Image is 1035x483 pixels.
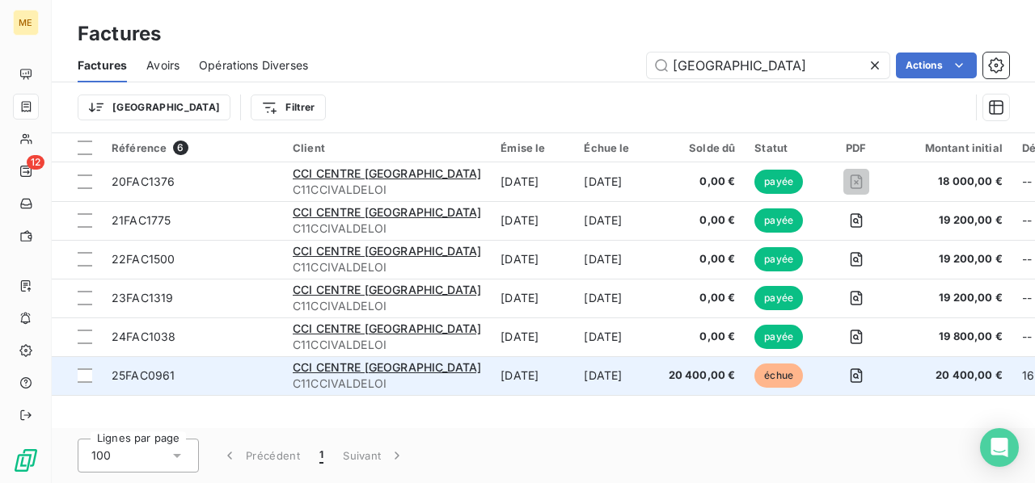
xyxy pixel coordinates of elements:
td: [DATE] [574,279,658,317]
button: Précédent [212,439,310,472]
span: C11CCIVALDELOI [293,337,481,353]
div: Statut [754,141,807,154]
span: CCI CENTRE [GEOGRAPHIC_DATA] [293,321,481,335]
div: Client [293,141,481,154]
span: 23FAC1319 [112,291,173,304]
td: [DATE] [491,162,574,201]
span: C11CCIVALDELOI [293,376,481,392]
span: payée [754,325,803,349]
span: 12 [27,155,44,170]
td: [DATE] [574,356,658,395]
td: [DATE] [574,201,658,240]
span: 19 200,00 € [906,212,1003,229]
td: [DATE] [574,162,658,201]
span: échue [754,363,803,388]
span: 0,00 € [669,174,736,190]
div: ME [13,10,39,36]
span: Factures [78,57,127,73]
span: 0,00 € [669,251,736,267]
span: CCI CENTRE [GEOGRAPHIC_DATA] [293,244,481,258]
td: [DATE] [491,356,574,395]
h3: Factures [78,19,161,48]
span: 20 400,00 € [669,367,736,384]
span: Avoirs [146,57,180,73]
button: 1 [310,439,333,472]
span: 20FAC1376 [112,174,175,188]
td: [DATE] [491,317,574,356]
span: 18 000,00 € [906,174,1003,190]
span: C11CCIVALDELOI [293,298,481,314]
span: payée [754,170,803,194]
td: [DATE] [574,240,658,279]
div: Émise le [501,141,564,154]
span: 0,00 € [669,329,736,345]
span: payée [754,208,803,233]
td: [DATE] [491,279,574,317]
span: 6 [173,141,188,155]
img: Logo LeanPay [13,447,39,473]
div: Échue le [584,141,648,154]
span: C11CCIVALDELOI [293,259,481,275]
span: Référence [112,141,167,154]
div: Montant initial [906,141,1003,154]
span: CCI CENTRE [GEOGRAPHIC_DATA] [293,360,481,374]
span: 24FAC1038 [112,330,175,343]
span: 1 [319,447,323,464]
span: 0,00 € [669,290,736,306]
td: [DATE] [574,317,658,356]
span: 25FAC0961 [112,368,175,382]
div: Solde dû [669,141,736,154]
span: 22FAC1500 [112,252,175,266]
span: CCI CENTRE [GEOGRAPHIC_DATA] [293,283,481,296]
button: Filtrer [251,94,325,120]
div: PDF [826,141,885,154]
span: payée [754,247,803,271]
div: Open Intercom Messenger [980,428,1019,467]
td: [DATE] [491,240,574,279]
span: C11CCIVALDELOI [293,220,481,237]
span: CCI CENTRE [GEOGRAPHIC_DATA] [293,166,481,180]
span: payée [754,286,803,310]
span: 21FAC1775 [112,213,171,227]
span: 19 800,00 € [906,329,1003,345]
span: 19 200,00 € [906,251,1003,267]
span: 100 [91,447,111,464]
button: [GEOGRAPHIC_DATA] [78,94,230,120]
span: C11CCIVALDELOI [293,182,481,198]
span: CCI CENTRE [GEOGRAPHIC_DATA] [293,205,481,219]
span: 19 200,00 € [906,290,1003,306]
span: 0,00 € [669,212,736,229]
button: Suivant [333,439,415,472]
td: [DATE] [491,201,574,240]
span: Opérations Diverses [199,57,308,73]
input: Rechercher [647,52,889,78]
span: 20 400,00 € [906,367,1003,384]
button: Actions [896,52,977,78]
